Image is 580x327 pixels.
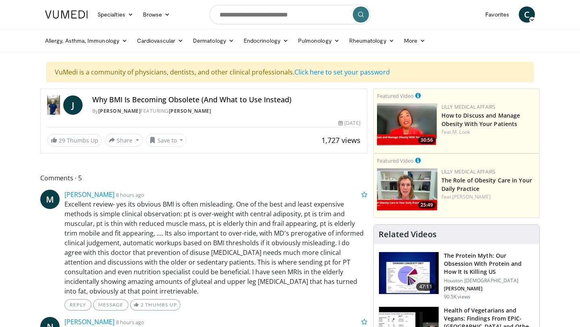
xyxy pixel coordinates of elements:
[92,95,360,104] h4: Why BMI Is Becoming Obsolete (And What to Use Instead)
[239,33,293,49] a: Endocrinology
[63,95,83,115] a: J
[93,299,128,310] a: Message
[47,95,60,115] img: Dr. Jordan Rennicke
[481,6,514,23] a: Favorites
[293,33,344,49] a: Pulmonology
[418,201,435,209] span: 25:49
[188,33,239,49] a: Dermatology
[377,168,437,211] img: e1208b6b-349f-4914-9dd7-f97803bdbf1d.png.150x105_q85_crop-smart_upscale.png
[116,319,144,326] small: 8 hours ago
[64,199,367,296] p: Excellent review- yes its obvious BMI is often misleading. One of the best and least expensive me...
[40,173,367,183] span: Comments 5
[377,103,437,146] a: 30:56
[416,283,435,291] span: 47:11
[132,33,188,49] a: Cardiovascular
[64,317,114,326] a: [PERSON_NAME]
[294,68,390,77] a: Click here to set your password
[379,230,437,239] h4: Related Videos
[130,299,180,310] a: 2 Thumbs Up
[452,128,470,135] a: M. Look
[64,299,91,310] a: Reply
[47,134,102,147] a: 29 Thumbs Up
[209,5,371,24] input: Search topics, interventions
[379,252,439,294] img: b7b8b05e-5021-418b-a89a-60a270e7cf82.150x105_q85_crop-smart_upscale.jpg
[377,168,437,211] a: 25:49
[40,190,60,209] a: M
[92,108,360,115] div: By FEATURING
[377,92,414,99] small: Featured Video
[98,108,141,114] a: [PERSON_NAME]
[441,128,536,136] div: Feat.
[519,6,535,23] a: C
[105,134,143,147] button: Share
[138,6,175,23] a: Browse
[141,302,144,308] span: 2
[441,176,532,192] a: The Role of Obesity Care in Your Daily Practice
[45,10,88,19] img: VuMedi Logo
[379,252,534,300] a: 47:11 The Protein Myth: Our Obsession With Protein and How It Is Killing US Houston [DEMOGRAPHIC_...
[377,157,414,164] small: Featured Video
[338,120,360,127] div: [DATE]
[64,190,114,199] a: [PERSON_NAME]
[40,33,132,49] a: Allergy, Asthma, Immunology
[93,6,138,23] a: Specialties
[441,103,496,110] a: Lilly Medical Affairs
[441,193,536,201] div: Feat.
[418,137,435,144] span: 30:56
[169,108,211,114] a: [PERSON_NAME]
[444,286,534,292] p: [PERSON_NAME]
[116,191,144,199] small: 8 hours ago
[441,112,520,128] a: How to Discuss and Manage Obesity With Your Patients
[46,62,534,82] div: VuMedi is a community of physicians, dentists, and other clinical professionals.
[344,33,399,49] a: Rheumatology
[452,193,491,200] a: [PERSON_NAME]
[444,294,470,300] p: 90.5K views
[399,33,430,49] a: More
[377,103,437,146] img: c98a6a29-1ea0-4bd5-8cf5-4d1e188984a7.png.150x105_q85_crop-smart_upscale.png
[146,134,187,147] button: Save to
[59,137,65,144] span: 29
[444,252,534,276] h3: The Protein Myth: Our Obsession With Protein and How It Is Killing US
[441,168,496,175] a: Lilly Medical Affairs
[321,135,360,145] span: 1,727 views
[444,277,534,284] p: Houston [DEMOGRAPHIC_DATA]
